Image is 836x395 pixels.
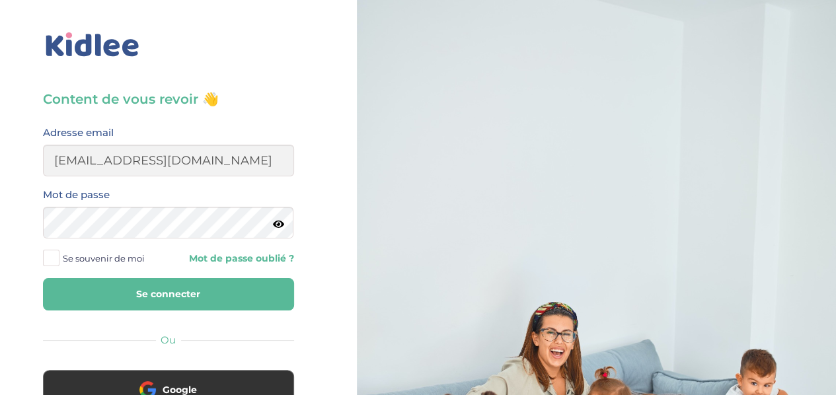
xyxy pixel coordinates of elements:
[43,186,110,203] label: Mot de passe
[43,90,294,108] h3: Content de vous revoir 👋
[43,124,114,141] label: Adresse email
[43,278,294,310] button: Se connecter
[178,252,294,265] a: Mot de passe oublié ?
[43,30,142,60] img: logo_kidlee_bleu
[63,250,145,267] span: Se souvenir de moi
[43,145,294,176] input: Email
[161,334,176,346] span: Ou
